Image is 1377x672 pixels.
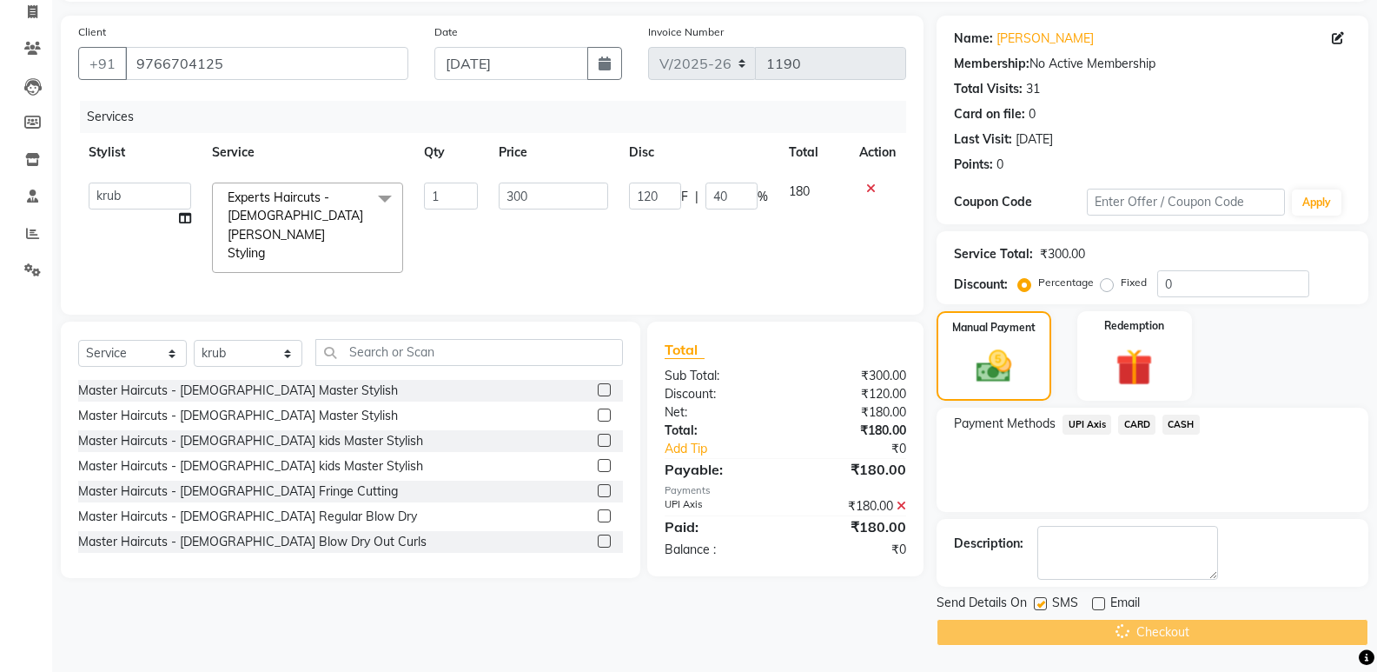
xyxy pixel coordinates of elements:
div: Discount: [652,385,785,403]
th: Service [202,133,414,172]
div: Master Haircuts - [DEMOGRAPHIC_DATA] Master Stylish [78,382,398,400]
div: ₹300.00 [785,367,919,385]
label: Invoice Number [648,24,724,40]
span: Send Details On [937,594,1027,615]
div: Master Haircuts - [DEMOGRAPHIC_DATA] Master Stylish [78,407,398,425]
th: Action [849,133,906,172]
div: Points: [954,156,993,174]
span: Email [1110,594,1140,615]
a: Add Tip [652,440,808,458]
span: Experts Haircuts - [DEMOGRAPHIC_DATA] [PERSON_NAME] Styling [228,190,363,261]
span: F [681,188,688,206]
label: Manual Payment [952,320,1036,336]
label: Client [78,24,106,40]
div: 31 [1026,80,1040,98]
input: Enter Offer / Coupon Code [1087,189,1285,216]
span: Payment Methods [954,415,1056,433]
div: 0 [1029,105,1036,123]
label: Fixed [1121,275,1147,290]
div: Master Haircuts - [DEMOGRAPHIC_DATA] kids Master Stylish [78,457,423,476]
span: | [695,188,698,206]
span: CARD [1118,415,1155,435]
input: Search by Name/Mobile/Email/Code [125,47,408,80]
label: Percentage [1038,275,1094,290]
a: [PERSON_NAME] [996,30,1094,48]
div: Paid: [652,516,785,537]
div: Master Haircuts - [DEMOGRAPHIC_DATA] kids Master Stylish [78,432,423,450]
button: +91 [78,47,127,80]
span: CASH [1162,415,1200,435]
a: x [265,245,273,261]
div: Services [80,101,919,133]
label: Date [434,24,458,40]
div: Coupon Code [954,193,1086,211]
div: ₹120.00 [785,385,919,403]
div: Service Total: [954,245,1033,263]
img: _gift.svg [1104,344,1164,390]
th: Qty [414,133,488,172]
div: ₹180.00 [785,516,919,537]
input: Search or Scan [315,339,623,366]
div: Payments [665,483,906,498]
div: Membership: [954,55,1029,73]
div: ₹180.00 [785,422,919,440]
div: Name: [954,30,993,48]
th: Disc [619,133,778,172]
div: Total: [652,422,785,440]
span: SMS [1052,594,1078,615]
div: Card on file: [954,105,1025,123]
div: Net: [652,403,785,422]
div: 0 [996,156,1003,174]
div: Last Visit: [954,130,1012,149]
div: Balance : [652,541,785,559]
div: Description: [954,535,1023,553]
label: Redemption [1104,318,1164,334]
div: Discount: [954,276,1008,294]
div: Total Visits: [954,80,1023,98]
div: Master Haircuts - [DEMOGRAPHIC_DATA] Fringe Cutting [78,482,398,501]
img: _cash.svg [965,346,1023,387]
span: UPI Axis [1063,415,1111,435]
div: ₹300.00 [1040,245,1085,263]
div: ₹180.00 [785,497,919,516]
div: No Active Membership [954,55,1351,73]
div: [DATE] [1016,130,1053,149]
div: ₹0 [785,541,919,559]
button: Apply [1292,190,1341,216]
th: Total [778,133,850,172]
div: ₹0 [808,440,919,458]
th: Stylist [78,133,202,172]
div: Master Haircuts - [DEMOGRAPHIC_DATA] Regular Blow Dry [78,508,417,526]
div: ₹180.00 [785,403,919,422]
span: 180 [789,183,810,199]
div: Payable: [652,459,785,480]
div: ₹180.00 [785,459,919,480]
div: Sub Total: [652,367,785,385]
span: % [758,188,768,206]
div: UPI Axis [652,497,785,516]
span: Total [665,341,705,359]
div: Master Haircuts - [DEMOGRAPHIC_DATA] Blow Dry Out Curls [78,533,427,551]
th: Price [488,133,618,172]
